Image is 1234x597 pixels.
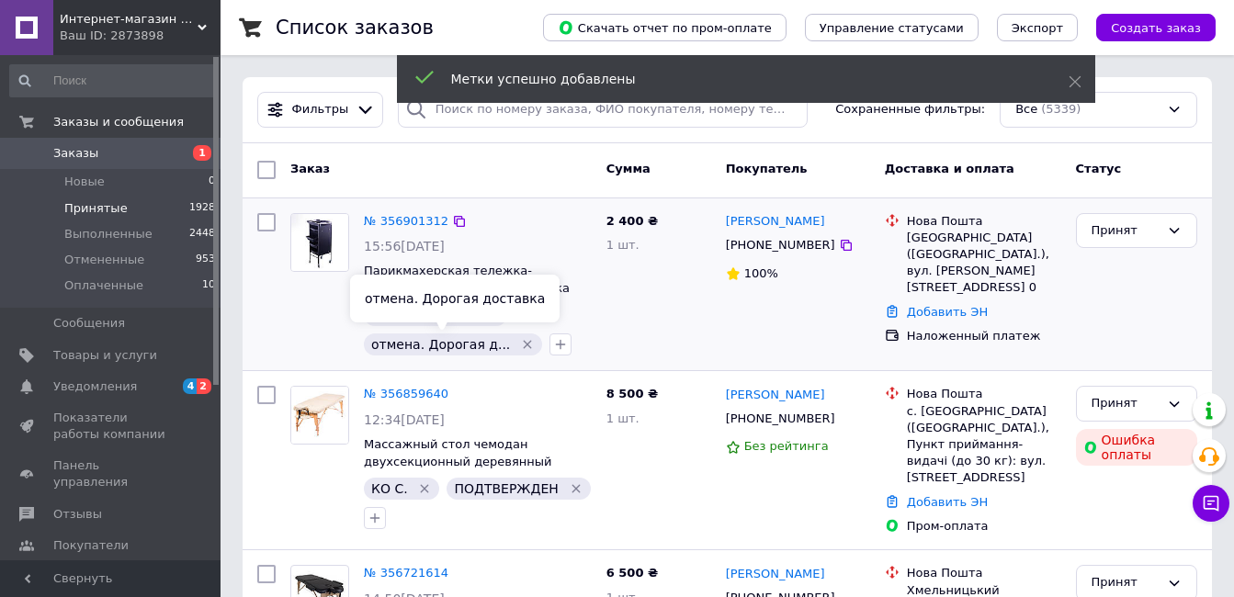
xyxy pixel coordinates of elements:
[364,264,573,329] a: Парикмахерская тележка-помощник тележка на 4 ящичка для мастера парикмахера 3079Н _black
[1111,21,1201,35] span: Создать заказ
[451,70,1023,88] div: Метки успешно добавлены
[907,386,1061,402] div: Нова Пошта
[364,412,445,427] span: 12:34[DATE]
[907,230,1061,297] div: [GEOGRAPHIC_DATA] ([GEOGRAPHIC_DATA].), вул. [PERSON_NAME][STREET_ADDRESS] 0
[997,14,1078,41] button: Экспорт
[1092,394,1160,413] div: Принят
[1092,221,1160,241] div: Принят
[53,114,184,130] span: Заказы и сообщения
[60,28,221,44] div: Ваш ID: 2873898
[364,214,448,228] a: № 356901312
[1076,429,1197,466] div: Ошибка оплаты
[726,213,825,231] a: [PERSON_NAME]
[1092,573,1160,592] div: Принят
[606,387,658,400] span: 8 500 ₴
[53,378,137,395] span: Уведомления
[1076,162,1122,175] span: Статус
[60,11,198,28] span: Интернет-магазин "M-Beauty"
[722,233,839,257] div: [PHONE_NUMBER]
[907,565,1061,581] div: Нова Пошта
[371,337,510,352] span: отмена. Дорогая д...
[371,481,408,496] span: КО С.
[290,162,330,175] span: Заказ
[64,252,144,268] span: Отмененные
[606,411,640,425] span: 1 шт.
[197,378,211,394] span: 2
[350,275,560,322] div: отмена. Дорогая доставка
[606,214,658,228] span: 2 400 ₴
[290,213,349,272] a: Фото товару
[907,495,988,509] a: Добавить ЭН
[183,378,198,394] span: 4
[196,252,215,268] span: 953
[1012,21,1063,35] span: Экспорт
[726,387,825,404] a: [PERSON_NAME]
[364,387,448,400] a: № 356859640
[53,457,170,490] span: Панель управления
[1078,20,1216,34] a: Создать заказ
[907,518,1061,535] div: Пром-оплата
[744,266,778,280] span: 100%
[53,410,170,443] span: Показатели работы компании
[189,226,215,242] span: 2448
[454,481,558,496] span: ПОДТВЕРЖДЕН
[64,277,143,294] span: Оплаченные
[291,214,348,271] img: Фото товару
[606,238,640,252] span: 1 шт.
[1015,101,1037,118] span: Все
[569,481,583,496] svg: Удалить метку
[64,200,128,217] span: Принятые
[820,21,964,35] span: Управление статусами
[364,566,448,580] a: № 356721614
[364,239,445,253] span: 15:56[DATE]
[1096,14,1216,41] button: Создать заказ
[53,537,129,554] span: Покупатели
[907,213,1061,230] div: Нова Пошта
[53,315,125,332] span: Сообщения
[290,386,349,445] a: Фото товару
[805,14,979,41] button: Управление статусами
[1193,485,1229,522] button: Чат с покупателем
[276,17,434,39] h1: Список заказов
[907,305,988,319] a: Добавить ЭН
[885,162,1014,175] span: Доставка и оплата
[417,481,432,496] svg: Удалить метку
[722,407,839,431] div: [PHONE_NUMBER]
[726,566,825,583] a: [PERSON_NAME]
[606,566,658,580] span: 6 500 ₴
[1041,102,1081,116] span: (5339)
[189,200,215,217] span: 1928
[398,92,808,128] input: Поиск по номеру заказа, ФИО покупателя, номеру телефона, Email, номеру накладной
[209,174,215,190] span: 0
[835,101,985,118] span: Сохраненные фильтры:
[606,162,651,175] span: Сумма
[726,162,808,175] span: Покупатель
[907,328,1061,344] div: Наложенный платеж
[193,145,211,161] span: 1
[53,506,102,523] span: Отзывы
[744,439,829,453] span: Без рейтинга
[364,437,577,502] a: Массажный стол чемодан двухсекционный деревянный складной стол MAXIMUM кушетка для массажа перено...
[9,64,217,97] input: Поиск
[292,101,349,118] span: Фильтры
[558,19,772,36] span: Скачать отчет по пром-оплате
[53,347,157,364] span: Товары и услуги
[907,403,1061,487] div: с. [GEOGRAPHIC_DATA] ([GEOGRAPHIC_DATA].), Пункт приймання-видачі (до 30 кг): вул. [STREET_ADDRESS]
[543,14,787,41] button: Скачать отчет по пром-оплате
[53,145,98,162] span: Заказы
[291,387,348,444] img: Фото товару
[202,277,215,294] span: 10
[520,337,535,352] svg: Удалить метку
[64,174,105,190] span: Новые
[64,226,153,242] span: Выполненные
